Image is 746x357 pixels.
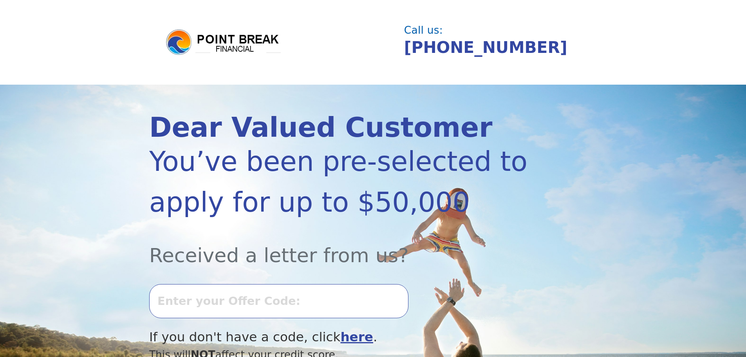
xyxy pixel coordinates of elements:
div: You’ve been pre-selected to apply for up to $50,000 [149,141,530,223]
div: Received a letter from us? [149,223,530,270]
div: Call us: [404,25,591,35]
img: logo.png [165,28,282,56]
div: Dear Valued Customer [149,114,530,141]
input: Enter your Offer Code: [149,284,408,318]
a: [PHONE_NUMBER] [404,38,567,57]
a: here [340,330,373,344]
div: If you don't have a code, click . [149,328,530,347]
